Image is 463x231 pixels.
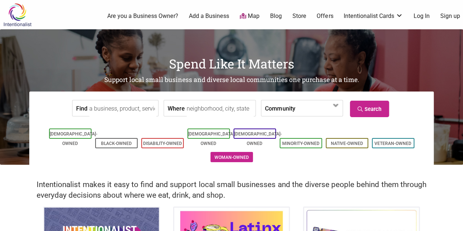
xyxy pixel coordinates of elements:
a: Intentionalist Cards [344,12,403,20]
a: Woman-Owned [214,155,249,160]
a: Store [292,12,306,20]
a: [DEMOGRAPHIC_DATA]-Owned [234,131,282,146]
a: Minority-Owned [282,141,320,146]
a: Veteran-Owned [374,141,411,146]
a: Search [350,101,389,117]
a: Log In [414,12,430,20]
input: neighborhood, city, state [187,100,254,117]
a: Blog [270,12,282,20]
a: Are you a Business Owner? [107,12,178,20]
a: Native-Owned [331,141,363,146]
a: Map [240,12,259,21]
label: Find [76,100,87,116]
a: Black-Owned [101,141,132,146]
a: [DEMOGRAPHIC_DATA]-Owned [188,131,236,146]
a: Add a Business [189,12,229,20]
h2: Intentionalist makes it easy to find and support local small businesses and the diverse people be... [37,179,426,201]
input: a business, product, service [89,100,156,117]
a: [DEMOGRAPHIC_DATA]-Owned [50,131,97,146]
label: Where [168,100,185,116]
a: Offers [317,12,333,20]
a: Disability-Owned [143,141,182,146]
a: Sign up [440,12,460,20]
label: Community [265,100,295,116]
